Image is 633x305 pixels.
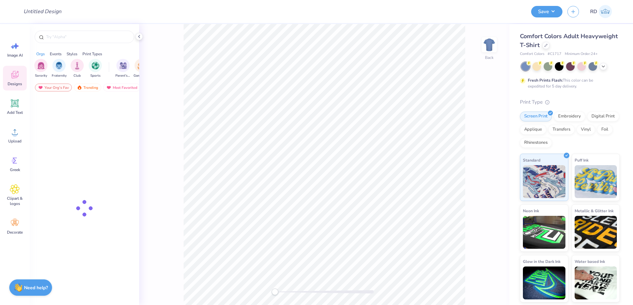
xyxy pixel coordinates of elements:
[10,167,20,172] span: Greek
[106,85,111,90] img: most_fav.gif
[52,59,67,78] button: filter button
[590,8,597,15] span: RD
[8,81,22,87] span: Designs
[52,59,67,78] div: filter for Fraternity
[89,59,102,78] button: filter button
[565,51,598,57] span: Minimum Order: 24 +
[599,5,612,18] img: Rommel Del Rosario
[548,125,575,135] div: Transfers
[24,285,48,291] strong: Need help?
[272,289,278,295] div: Accessibility label
[37,62,45,69] img: Sorority Image
[36,51,45,57] div: Orgs
[115,73,131,78] span: Parent's Weekend
[597,125,613,135] div: Foil
[523,216,565,249] img: Neon Ink
[528,77,609,89] div: This color can be expedited for 5 day delivery.
[34,59,47,78] button: filter button
[7,53,23,58] span: Image AI
[523,165,565,198] img: Standard
[520,112,552,121] div: Screen Print
[119,62,127,69] img: Parent's Weekend Image
[523,258,560,265] span: Glow in the Dark Ink
[520,32,618,49] span: Comfort Colors Adult Heavyweight T-Shirt
[520,138,552,148] div: Rhinestones
[77,85,82,90] img: trending.gif
[575,165,617,198] img: Puff Ink
[520,98,620,106] div: Print Type
[45,34,130,40] input: Try "Alpha"
[575,157,588,164] span: Puff Ink
[587,112,619,121] div: Digital Print
[89,59,102,78] div: filter for Sports
[575,258,605,265] span: Water based Ink
[67,51,77,57] div: Styles
[34,59,47,78] div: filter for Sorority
[587,5,615,18] a: RD
[55,62,63,69] img: Fraternity Image
[7,110,23,115] span: Add Text
[74,62,81,69] img: Club Image
[575,267,617,299] img: Water based Ink
[134,73,149,78] span: Game Day
[575,216,617,249] img: Metallic & Glitter Ink
[18,5,67,18] input: Untitled Design
[520,51,544,57] span: Comfort Colors
[74,73,81,78] span: Club
[35,73,47,78] span: Sorority
[92,62,99,69] img: Sports Image
[115,59,131,78] button: filter button
[52,73,67,78] span: Fraternity
[520,125,546,135] div: Applique
[531,6,562,17] button: Save
[523,157,540,164] span: Standard
[8,139,21,144] span: Upload
[483,38,496,51] img: Back
[485,55,494,61] div: Back
[134,59,149,78] div: filter for Game Day
[548,51,561,57] span: # C1717
[74,84,101,91] div: Trending
[554,112,585,121] div: Embroidery
[38,85,43,90] img: most_fav.gif
[7,230,23,235] span: Decorate
[103,84,140,91] div: Most Favorited
[82,51,102,57] div: Print Types
[90,73,101,78] span: Sports
[528,78,563,83] strong: Fresh Prints Flash:
[134,59,149,78] button: filter button
[50,51,62,57] div: Events
[71,59,84,78] button: filter button
[4,196,26,206] span: Clipart & logos
[35,84,72,91] div: Your Org's Fav
[115,59,131,78] div: filter for Parent's Weekend
[523,207,539,214] span: Neon Ink
[575,207,614,214] span: Metallic & Glitter Ink
[523,267,565,299] img: Glow in the Dark Ink
[71,59,84,78] div: filter for Club
[137,62,145,69] img: Game Day Image
[577,125,595,135] div: Vinyl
